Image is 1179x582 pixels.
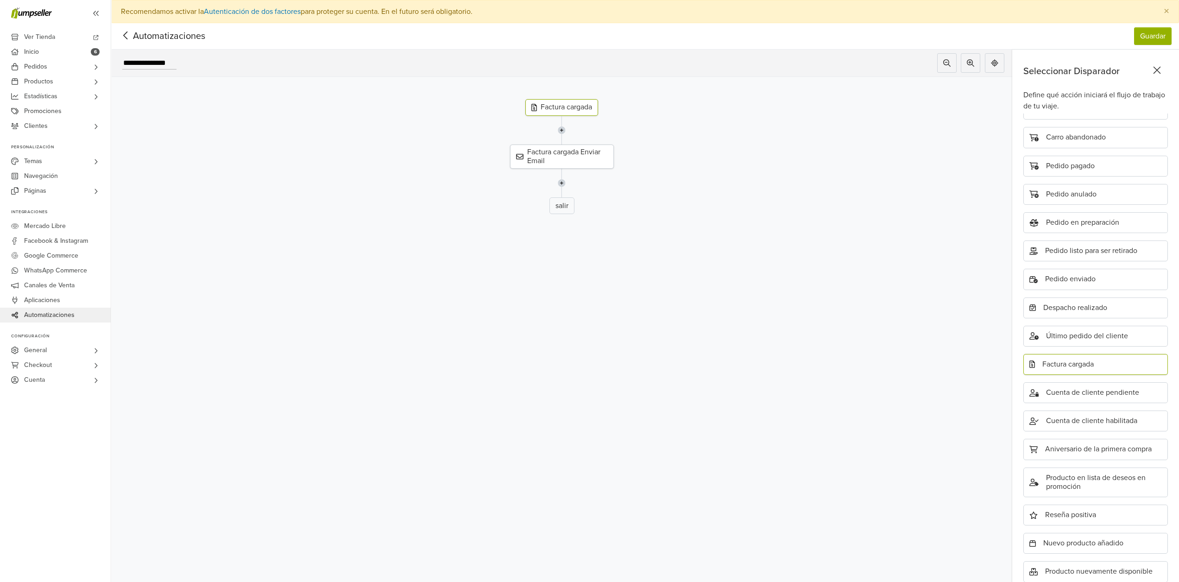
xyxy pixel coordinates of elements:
[24,74,53,89] span: Productos
[1023,533,1168,554] div: Nuevo producto añadido
[1023,269,1168,290] div: Pedido enviado
[24,104,62,119] span: Promociones
[558,116,566,145] img: line-7960e5f4d2b50ad2986e.svg
[24,263,87,278] span: WhatsApp Commerce
[1023,127,1168,148] div: Carro abandonado
[24,358,52,373] span: Checkout
[119,29,191,43] span: Automatizaciones
[1023,354,1168,375] div: Factura cargada
[24,119,48,133] span: Clientes
[24,373,45,387] span: Cuenta
[24,234,88,248] span: Facebook & Instagram
[24,183,46,198] span: Páginas
[24,30,55,44] span: Ver Tienda
[24,278,75,293] span: Canales de Venta
[1023,89,1168,112] div: Define qué acción iniciará el flujo de trabajo de tu viaje.
[11,334,111,339] p: Configuración
[525,99,598,116] div: Factura cargada
[24,169,58,183] span: Navegación
[1023,561,1168,582] div: Producto nuevamente disponible
[24,59,47,74] span: Pedidos
[1164,5,1169,18] span: ×
[24,219,66,234] span: Mercado Libre
[1023,439,1168,460] div: Aniversario de la primera compra
[24,44,39,59] span: Inicio
[24,343,47,358] span: General
[1023,505,1168,525] div: Reseña positiva
[24,293,60,308] span: Aplicaciones
[24,248,78,263] span: Google Commerce
[1154,0,1179,23] button: Close
[1134,27,1172,45] button: Guardar
[11,209,111,215] p: Integraciones
[1023,240,1168,261] div: Pedido listo para ser retirado
[1023,212,1168,233] div: Pedido en preparación
[1023,64,1164,78] div: Seleccionar Disparador
[204,7,301,16] a: Autenticación de dos factores
[24,308,75,323] span: Automatizaciones
[1023,382,1168,403] div: Cuenta de cliente pendiente
[549,197,574,214] div: salir
[1023,468,1168,497] div: Producto en lista de deseos en promoción
[1023,184,1168,205] div: Pedido anulado
[1023,156,1168,177] div: Pedido pagado
[1023,326,1168,347] div: Último pedido del cliente
[558,169,566,197] img: line-7960e5f4d2b50ad2986e.svg
[24,154,42,169] span: Temas
[510,145,614,169] div: Factura cargada Enviar Email
[1023,411,1168,431] div: Cuenta de cliente habilitada
[1023,297,1168,318] div: Despacho realizado
[91,48,100,56] span: 6
[24,89,57,104] span: Estadísticas
[11,145,111,150] p: Personalización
